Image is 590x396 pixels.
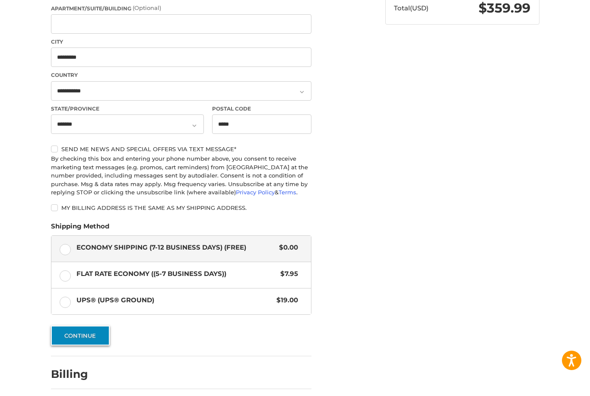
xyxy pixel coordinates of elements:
[133,4,161,11] small: (Optional)
[273,295,298,305] span: $19.00
[236,189,275,196] a: Privacy Policy
[276,269,298,279] span: $7.95
[275,243,298,253] span: $0.00
[51,38,311,46] label: City
[76,243,275,253] span: Economy Shipping (7-12 Business Days) (Free)
[51,105,204,113] label: State/Province
[394,4,428,12] span: Total (USD)
[51,204,311,211] label: My billing address is the same as my shipping address.
[76,295,273,305] span: UPS® (UPS® Ground)
[51,146,311,152] label: Send me news and special offers via text message*
[51,326,110,345] button: Continue
[51,4,311,13] label: Apartment/Suite/Building
[279,189,296,196] a: Terms
[212,105,311,113] label: Postal Code
[51,155,311,197] div: By checking this box and entering your phone number above, you consent to receive marketing text ...
[76,269,276,279] span: Flat Rate Economy ((5-7 Business Days))
[51,367,102,381] h2: Billing
[51,222,109,235] legend: Shipping Method
[51,71,311,79] label: Country
[519,373,590,396] iframe: Google Customer Reviews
